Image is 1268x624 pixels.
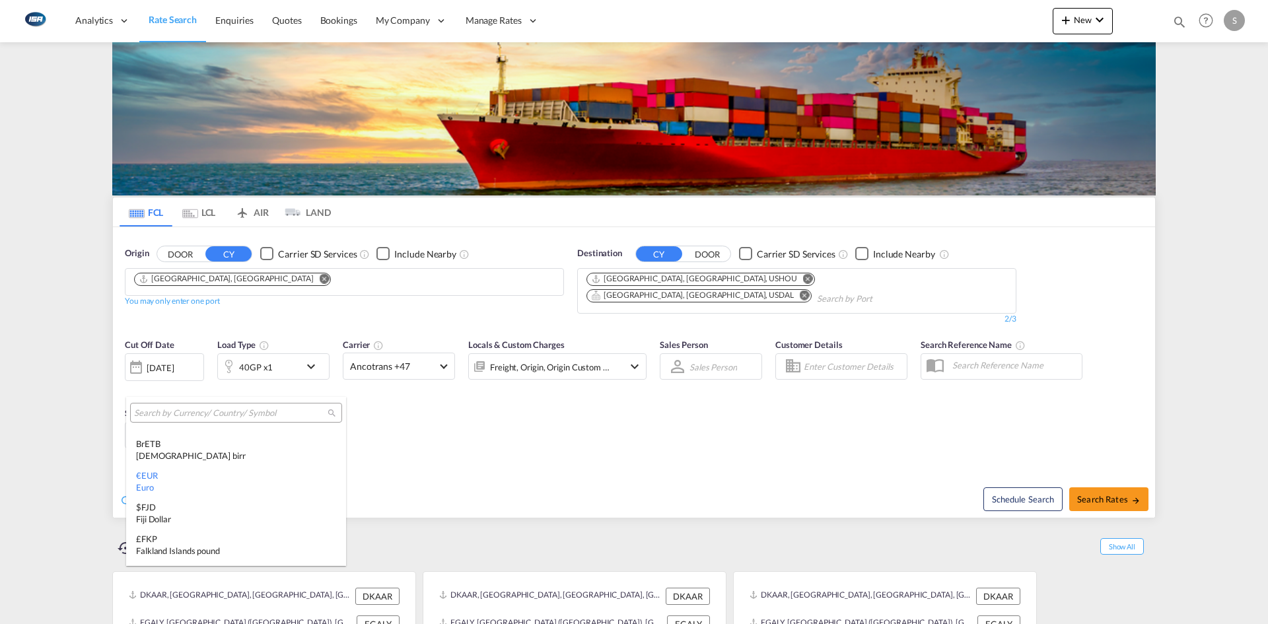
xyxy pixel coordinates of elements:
span: kr [136,565,144,576]
span: $ [136,502,141,512]
span: Br [136,438,145,449]
div: ETB [136,438,336,462]
input: Search by Currency/ Country/ Symbol [134,407,328,419]
div: FKP [136,533,336,557]
div: FJD [136,501,336,525]
div: Euro [136,481,336,493]
span: £ [136,534,141,544]
div: Falkland Islands pound [136,545,336,557]
span: € [136,470,141,481]
div: FOK [136,565,336,588]
div: [DEMOGRAPHIC_DATA] birr [136,450,336,462]
div: Fiji Dollar [136,513,336,525]
div: EUR [136,469,336,493]
md-icon: icon-magnify [327,408,337,418]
